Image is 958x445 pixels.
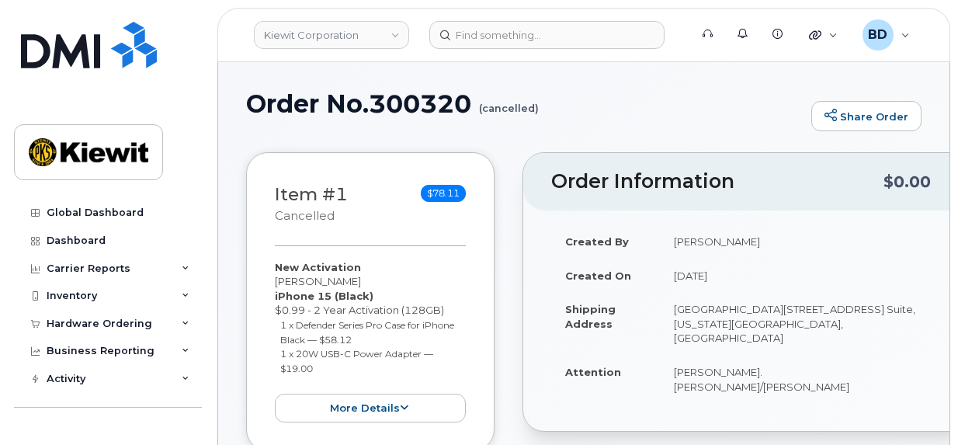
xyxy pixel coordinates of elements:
[275,394,466,422] button: more details
[811,101,922,132] a: Share Order
[660,355,942,403] td: [PERSON_NAME].[PERSON_NAME]/[PERSON_NAME]
[565,366,621,378] strong: Attention
[275,185,348,224] h3: Item #1
[479,90,539,114] small: (cancelled)
[660,224,942,259] td: [PERSON_NAME]
[565,269,631,282] strong: Created On
[275,261,361,273] strong: New Activation
[551,171,883,193] h2: Order Information
[280,348,433,374] small: 1 x 20W USB-C Power Adapter — $19.00
[660,259,942,293] td: [DATE]
[421,185,466,202] span: $78.11
[883,167,931,196] div: $0.00
[246,90,804,117] h1: Order No.300320
[660,292,942,355] td: [GEOGRAPHIC_DATA][STREET_ADDRESS] Suite, [US_STATE][GEOGRAPHIC_DATA], [GEOGRAPHIC_DATA]
[565,235,629,248] strong: Created By
[565,303,616,330] strong: Shipping Address
[275,290,373,302] strong: iPhone 15 (Black)
[275,209,335,223] small: cancelled
[275,260,466,422] div: [PERSON_NAME] $0.99 - 2 Year Activation (128GB)
[280,319,454,346] small: 1 x Defender Series Pro Case for iPhone Black — $58.12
